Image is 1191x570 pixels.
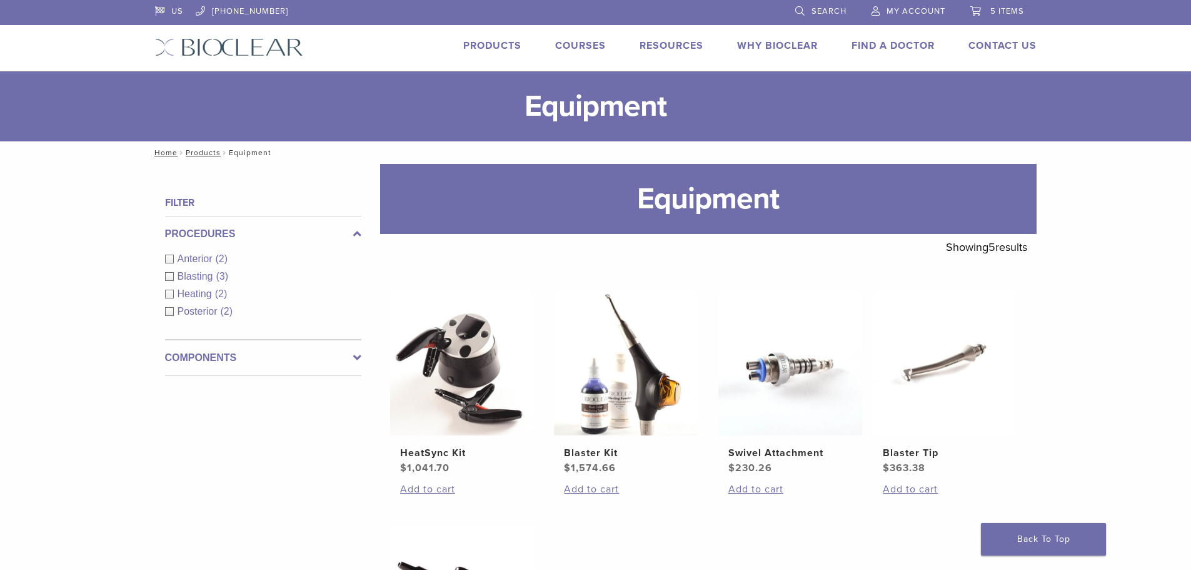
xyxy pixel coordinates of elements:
span: Search [812,6,847,16]
label: Components [165,350,361,365]
span: $ [564,462,571,474]
span: 5 items [990,6,1024,16]
a: Blaster KitBlaster Kit $1,574.66 [553,292,699,476]
img: Swivel Attachment [718,292,862,435]
img: Bioclear [155,38,303,56]
span: My Account [887,6,945,16]
bdi: 1,041.70 [400,462,450,474]
h4: Filter [165,195,361,210]
span: / [178,150,186,156]
a: Contact Us [968,39,1037,52]
span: Blasting [178,271,216,282]
p: Showing results [946,234,1027,260]
h1: Equipment [380,164,1037,234]
label: Procedures [165,226,361,242]
bdi: 230.26 [728,462,772,474]
a: Products [463,39,521,52]
a: Resources [640,39,703,52]
a: Add to cart: “Blaster Tip” [883,482,1007,497]
span: (2) [215,288,228,299]
h2: Swivel Attachment [728,445,852,461]
span: (2) [221,306,233,317]
span: Anterior [178,253,216,264]
nav: Equipment [146,141,1046,164]
a: Back To Top [981,523,1106,556]
a: Add to cart: “Blaster Kit” [564,482,688,497]
img: Blaster Tip [873,292,1017,435]
a: Courses [555,39,606,52]
bdi: 363.38 [883,462,925,474]
span: (2) [216,253,228,264]
a: Products [186,148,221,157]
a: Add to cart: “HeatSync Kit” [400,482,524,497]
span: $ [883,462,890,474]
a: HeatSync KitHeatSync Kit $1,041.70 [389,292,535,476]
a: Home [151,148,178,157]
bdi: 1,574.66 [564,462,616,474]
a: Why Bioclear [737,39,818,52]
span: (3) [216,271,228,282]
span: Heating [178,288,215,299]
h2: Blaster Tip [883,445,1007,461]
img: HeatSync Kit [390,292,534,435]
span: 5 [988,240,995,254]
span: Posterior [178,306,221,317]
h2: Blaster Kit [564,445,688,461]
a: Find A Doctor [852,39,935,52]
img: Blaster Kit [554,292,698,435]
span: $ [400,462,407,474]
span: $ [728,462,735,474]
a: Add to cart: “Swivel Attachment” [728,482,852,497]
h2: HeatSync Kit [400,445,524,461]
span: / [221,150,229,156]
a: Swivel AttachmentSwivel Attachment $230.26 [718,292,863,476]
a: Blaster TipBlaster Tip $363.38 [872,292,1018,476]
